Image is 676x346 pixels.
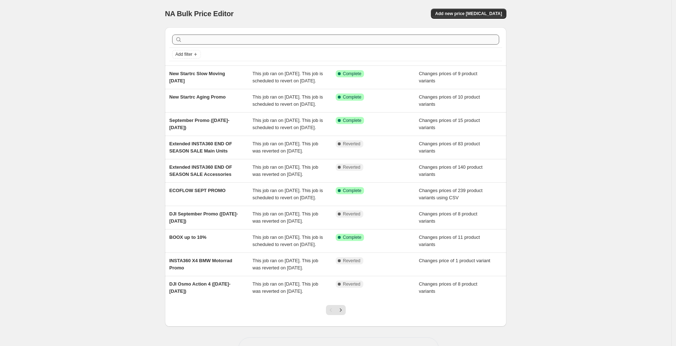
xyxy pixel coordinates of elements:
span: Complete [343,94,361,100]
span: Complete [343,71,361,77]
button: Next [336,305,346,315]
span: Complete [343,118,361,123]
span: This job ran on [DATE]. This job is scheduled to revert on [DATE]. [253,188,323,200]
span: Reverted [343,281,360,287]
span: Changes price of 1 product variant [419,258,491,263]
span: New Startrc Aging Promo [169,94,226,100]
span: DJI Osmo Action 4 ([DATE]-[DATE]) [169,281,230,294]
span: Changes prices of 9 product variants [419,71,478,83]
span: Add filter [175,51,192,57]
nav: Pagination [326,305,346,315]
span: DJI September Promo ([DATE]-[DATE]) [169,211,238,224]
span: This job ran on [DATE]. This job was reverted on [DATE]. [253,281,318,294]
button: Add new price [MEDICAL_DATA] [431,9,506,19]
span: INSTA360 X4 BMW Motorrad Promo [169,258,232,270]
span: Changes prices of 11 product variants [419,235,480,247]
span: September Promo ([DATE]-[DATE]) [169,118,229,130]
span: Changes prices of 140 product variants [419,164,483,177]
span: This job ran on [DATE]. This job was reverted on [DATE]. [253,141,318,154]
span: This job ran on [DATE]. This job was reverted on [DATE]. [253,258,318,270]
span: NA Bulk Price Editor [165,10,234,18]
span: Extended INSTA360 END OF SEASON SALE Accessories [169,164,232,177]
span: This job ran on [DATE]. This job was reverted on [DATE]. [253,164,318,177]
span: Complete [343,235,361,240]
span: Changes prices of 8 product variants [419,211,478,224]
span: This job ran on [DATE]. This job is scheduled to revert on [DATE]. [253,94,323,107]
span: Extended INSTA360 END OF SEASON SALE Main Units [169,141,232,154]
span: Reverted [343,258,360,264]
span: This job ran on [DATE]. This job is scheduled to revert on [DATE]. [253,118,323,130]
span: This job ran on [DATE]. This job is scheduled to revert on [DATE]. [253,235,323,247]
span: Changes prices of 239 product variants using CSV [419,188,483,200]
span: Add new price [MEDICAL_DATA] [435,11,502,17]
span: Complete [343,188,361,194]
button: Add filter [172,50,201,59]
span: Reverted [343,141,360,147]
span: BOOX up to 10% [169,235,206,240]
span: ECOFLOW SEPT PROMO [169,188,226,193]
span: Changes prices of 10 product variants [419,94,480,107]
span: Changes prices of 83 product variants [419,141,480,154]
span: This job ran on [DATE]. This job was reverted on [DATE]. [253,211,318,224]
span: Changes prices of 8 product variants [419,281,478,294]
span: Reverted [343,211,360,217]
span: This job ran on [DATE]. This job is scheduled to revert on [DATE]. [253,71,323,83]
span: New Startrc Slow Moving [DATE] [169,71,225,83]
span: Reverted [343,164,360,170]
span: Changes prices of 15 product variants [419,118,480,130]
